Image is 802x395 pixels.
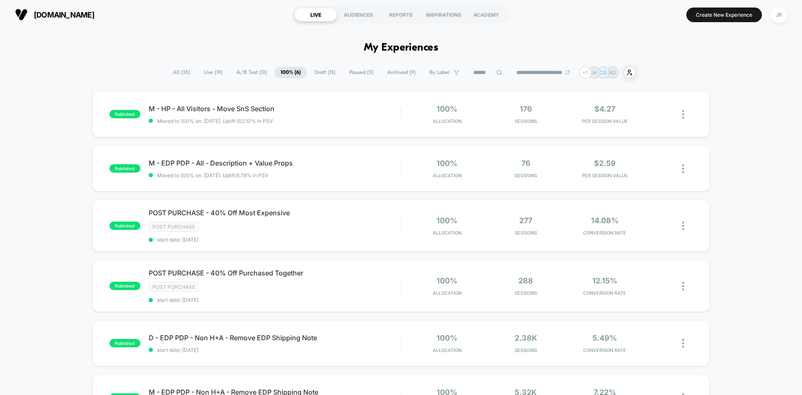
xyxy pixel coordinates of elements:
[579,66,591,79] div: + 1
[599,69,607,76] p: CG
[682,222,684,230] img: close
[337,8,380,21] div: AUDIENCES
[567,118,642,124] span: PER SESSION VALUE
[465,8,508,21] div: ACADEMY
[521,159,530,168] span: 76
[149,269,401,277] span: POST PURCHASE - 40% Off Purchased Together
[591,216,619,225] span: 14.08%
[149,159,401,167] span: M - EDP PDP - All - Description + Value Props
[149,347,401,353] span: start date: [DATE]
[149,104,401,113] span: M - HP - All Visitors - Move SnS Section
[13,8,97,21] button: [DOMAIN_NAME]
[768,6,789,23] button: JK
[682,282,684,291] img: close
[592,334,617,342] span: 5.49%
[433,347,462,353] span: Allocation
[567,347,642,353] span: CONVERSION RATE
[343,67,380,78] span: Paused ( 3 )
[591,69,597,76] p: JK
[381,67,422,78] span: Archived ( 9 )
[771,7,787,23] div: JK
[489,290,563,296] span: Sessions
[433,230,462,236] span: Allocation
[157,118,273,124] span: Moved to 100% on: [DATE] . Uplift: 102.10% in PSV
[429,69,449,76] span: By Label
[567,173,642,178] span: PER SESSION VALUE
[489,347,563,353] span: Sessions
[437,104,457,113] span: 100%
[682,164,684,173] img: close
[433,118,462,124] span: Allocation
[686,8,762,22] button: Create New Experience
[518,276,533,285] span: 288
[437,216,457,225] span: 100%
[519,216,532,225] span: 277
[489,118,563,124] span: Sessions
[682,339,684,348] img: close
[609,69,616,76] p: AD
[15,8,28,21] img: Visually logo
[294,8,337,21] div: LIVE
[515,334,537,342] span: 2.38k
[422,8,465,21] div: INSPIRATIONS
[149,237,401,243] span: start date: [DATE]
[592,276,617,285] span: 12.15%
[149,297,401,303] span: start date: [DATE]
[433,173,462,178] span: Allocation
[157,172,268,178] span: Moved to 100% on: [DATE] . Uplift: 6.78% in PSV
[364,42,439,54] h1: My Experiences
[149,334,401,342] span: D - EDP PDP - Non H+A - Remove EDP Shipping Note
[437,334,457,342] span: 100%
[308,67,342,78] span: Draft ( 13 )
[489,173,563,178] span: Sessions
[198,67,229,78] span: Live ( 19 )
[274,67,307,78] span: 100% ( 6 )
[594,159,616,168] span: $2.59
[594,104,615,113] span: $4.27
[565,70,570,75] img: end
[489,230,563,236] span: Sessions
[682,110,684,119] img: close
[520,104,532,113] span: 176
[567,230,642,236] span: CONVERSION RATE
[34,10,94,19] span: [DOMAIN_NAME]
[433,290,462,296] span: Allocation
[149,209,401,217] span: POST PURCHASE - 40% Off Most Expensive
[437,159,457,168] span: 100%
[230,67,273,78] span: A/B Test ( 13 )
[437,276,457,285] span: 100%
[380,8,422,21] div: REPORTS
[567,290,642,296] span: CONVERSION RATE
